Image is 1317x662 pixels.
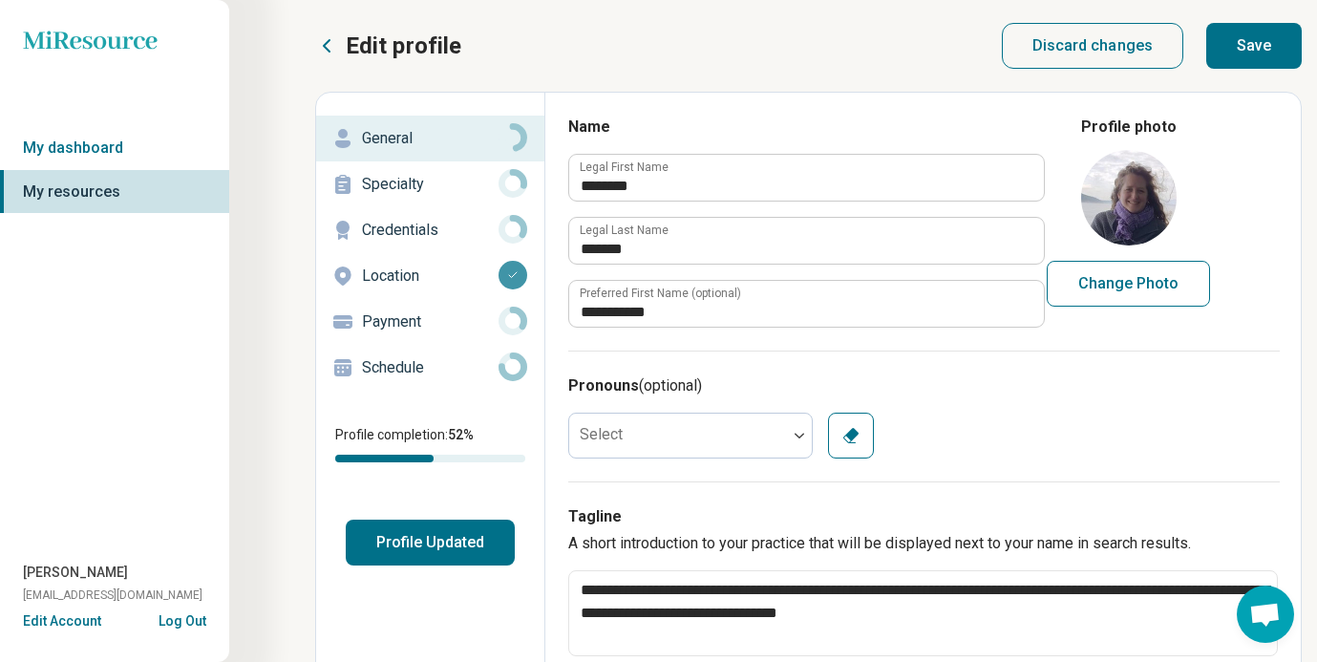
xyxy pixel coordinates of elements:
[362,265,499,288] p: Location
[316,161,544,207] a: Specialty
[159,611,206,627] button: Log Out
[580,425,623,443] label: Select
[362,127,499,150] p: General
[23,563,128,583] span: [PERSON_NAME]
[335,455,525,462] div: Profile completion
[1081,150,1177,246] img: avatar image
[315,31,461,61] button: Edit profile
[316,345,544,391] a: Schedule
[362,173,499,196] p: Specialty
[1237,586,1294,643] div: Open chat
[316,299,544,345] a: Payment
[316,253,544,299] a: Location
[580,288,741,299] label: Preferred First Name (optional)
[1047,261,1210,307] button: Change Photo
[362,310,499,333] p: Payment
[316,207,544,253] a: Credentials
[580,161,669,173] label: Legal First Name
[362,219,499,242] p: Credentials
[346,520,515,566] button: Profile Updated
[23,587,202,604] span: [EMAIL_ADDRESS][DOMAIN_NAME]
[448,427,474,442] span: 52 %
[568,374,1280,397] h3: Pronouns
[568,116,1043,139] h3: Name
[1081,116,1177,139] legend: Profile photo
[568,532,1280,555] p: A short introduction to your practice that will be displayed next to your name in search results.
[1002,23,1184,69] button: Discard changes
[316,116,544,161] a: General
[23,611,101,631] button: Edit Account
[316,414,544,474] div: Profile completion:
[568,505,1280,528] h3: Tagline
[362,356,499,379] p: Schedule
[639,376,702,395] span: (optional)
[1206,23,1302,69] button: Save
[346,31,461,61] p: Edit profile
[580,224,669,236] label: Legal Last Name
